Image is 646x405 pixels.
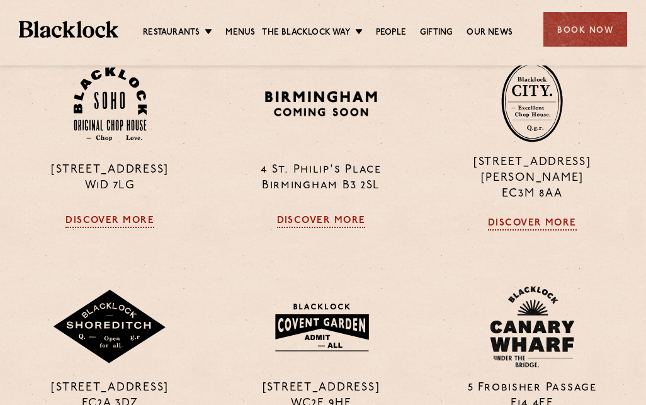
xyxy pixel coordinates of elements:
a: Discover More [277,215,366,228]
img: City-stamp-default.svg [501,60,563,142]
a: The Blacklock Way [262,26,349,39]
p: 4 St. Philip's Place Birmingham B3 2SL [225,163,417,194]
a: Discover More [65,215,154,228]
a: People [376,26,406,39]
img: BL_CW_Logo_Website.svg [490,286,574,368]
div: Book Now [543,12,627,47]
p: [STREET_ADDRESS] W1D 7LG [14,163,206,194]
a: Gifting [420,26,453,39]
img: Shoreditch-stamp-v2-default.svg [52,290,167,365]
img: BIRMINGHAM-P22_-e1747915156957.png [263,88,378,120]
a: Restaurants [143,26,200,39]
img: Soho-stamp-default.svg [74,67,147,141]
a: Our News [467,26,513,39]
a: Menus [225,26,255,39]
p: [STREET_ADDRESS][PERSON_NAME] EC3M 8AA [436,155,628,202]
img: BLA_1470_CoventGarden_Website_Solid.svg [263,296,378,358]
a: Discover More [488,218,577,231]
img: BL_Textured_Logo-footer-cropped.svg [19,21,118,38]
